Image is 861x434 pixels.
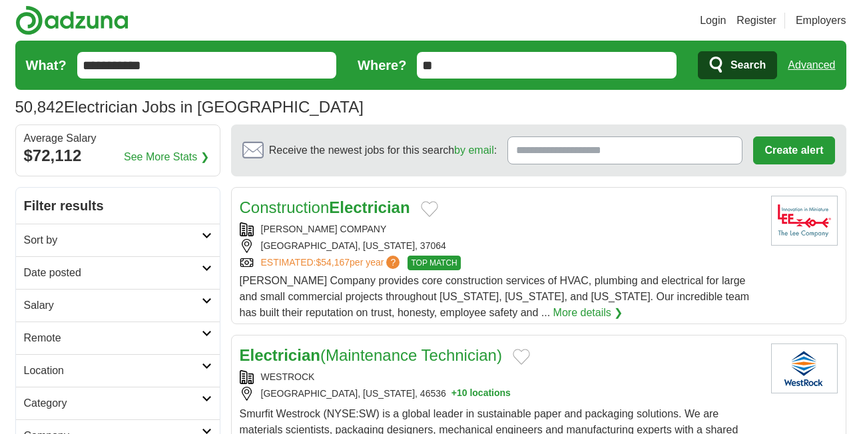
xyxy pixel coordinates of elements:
button: Add to favorite jobs [513,349,530,365]
a: Employers [796,13,846,29]
img: WestRock Company logo [771,343,838,393]
a: Advanced [788,52,835,79]
a: Remote [16,322,220,354]
label: What? [26,55,67,75]
a: Electrician(Maintenance Technician) [240,346,502,364]
span: TOP MATCH [408,256,460,270]
h2: Remote [24,330,202,346]
span: $54,167 [316,257,350,268]
strong: Electrician [329,198,410,216]
button: Search [698,51,777,79]
h1: Electrician Jobs in [GEOGRAPHIC_DATA] [15,98,364,116]
a: Login [700,13,726,29]
a: Register [736,13,776,29]
div: [GEOGRAPHIC_DATA], [US_STATE], 46536 [240,387,760,401]
a: Category [16,387,220,419]
strong: Electrician [240,346,320,364]
div: [GEOGRAPHIC_DATA], [US_STATE], 37064 [240,239,760,253]
a: Date posted [16,256,220,289]
a: More details ❯ [553,305,623,321]
div: $72,112 [24,144,212,168]
div: Average Salary [24,133,212,144]
h2: Date posted [24,265,202,281]
a: [PERSON_NAME] COMPANY [261,224,387,234]
a: by email [454,144,494,156]
button: Add to favorite jobs [421,201,438,217]
button: +10 locations [451,387,511,401]
h2: Location [24,363,202,379]
span: ? [386,256,400,269]
span: [PERSON_NAME] Company provides core construction services of HVAC, plumbing and electrical for la... [240,275,750,318]
a: ConstructionElectrician [240,198,410,216]
a: Salary [16,289,220,322]
h2: Filter results [16,188,220,224]
span: Receive the newest jobs for this search : [269,142,497,158]
a: Sort by [16,224,220,256]
a: WESTROCK [261,371,315,382]
a: See More Stats ❯ [124,149,209,165]
label: Where? [358,55,406,75]
img: Adzuna logo [15,5,129,35]
a: ESTIMATED:$54,167per year? [261,256,403,270]
span: + [451,387,457,401]
button: Create alert [753,136,834,164]
h2: Sort by [24,232,202,248]
span: 50,842 [15,95,64,119]
h2: Category [24,395,202,411]
a: Location [16,354,220,387]
img: Lee Company logo [771,196,838,246]
h2: Salary [24,298,202,314]
span: Search [730,52,766,79]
